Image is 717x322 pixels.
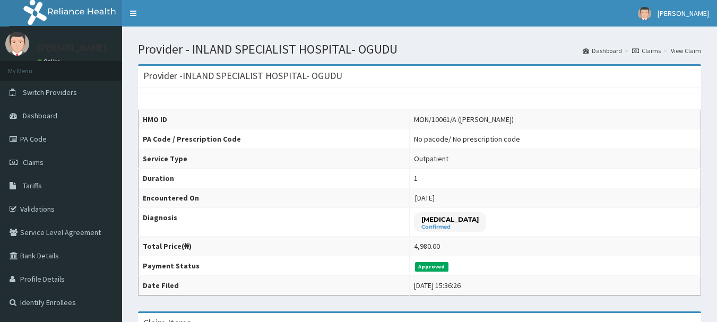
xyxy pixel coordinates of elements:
img: User Image [5,32,29,56]
th: Service Type [139,149,410,169]
a: Dashboard [583,46,622,55]
h1: Provider - INLAND SPECIALIST HOSPITAL- OGUDU [138,42,701,56]
small: Confirmed [421,224,479,230]
div: No pacode / No prescription code [414,134,520,144]
th: Date Filed [139,276,410,295]
a: Online [37,58,63,65]
span: [PERSON_NAME] [658,8,709,18]
div: 4,980.00 [414,241,440,251]
p: [MEDICAL_DATA] [421,215,479,224]
th: PA Code / Prescription Code [139,129,410,149]
span: Tariffs [23,181,42,190]
a: View Claim [671,46,701,55]
span: Dashboard [23,111,57,120]
span: Claims [23,158,44,167]
div: 1 [414,173,418,184]
th: Duration [139,169,410,188]
p: [PERSON_NAME] [37,43,107,53]
th: Payment Status [139,256,410,276]
th: Diagnosis [139,208,410,237]
img: User Image [638,7,651,20]
span: Approved [415,262,448,272]
a: Claims [632,46,661,55]
span: Switch Providers [23,88,77,97]
div: [DATE] 15:36:26 [414,280,461,291]
span: [DATE] [415,193,435,203]
th: HMO ID [139,110,410,129]
div: MON/10061/A ([PERSON_NAME]) [414,114,514,125]
th: Total Price(₦) [139,237,410,256]
h3: Provider - INLAND SPECIALIST HOSPITAL- OGUDU [143,71,342,81]
th: Encountered On [139,188,410,208]
div: Outpatient [414,153,448,164]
